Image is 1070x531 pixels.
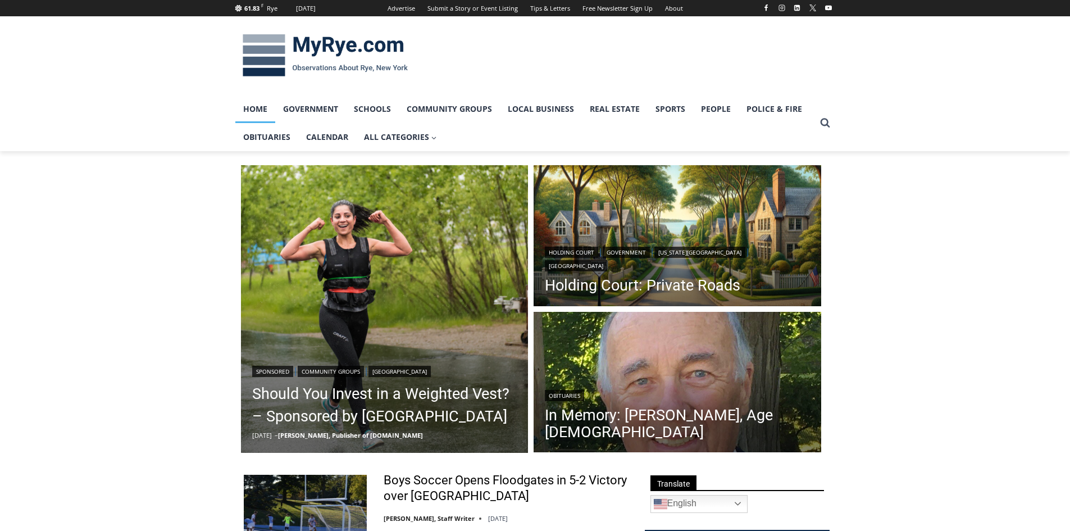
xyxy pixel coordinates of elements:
[364,131,437,143] span: All Categories
[241,165,529,453] img: (PHOTO: Runner with a weighted vest. Contributed.)
[822,1,835,15] a: YouTube
[275,431,278,439] span: –
[790,1,804,15] a: Linkedin
[241,165,529,453] a: Read More Should You Invest in a Weighted Vest? – Sponsored by White Plains Hospital
[759,1,773,15] a: Facebook
[654,247,745,258] a: [US_STATE][GEOGRAPHIC_DATA]
[488,514,508,523] time: [DATE]
[384,473,630,505] a: Boys Soccer Opens Floodgates in 5-2 Victory over [GEOGRAPHIC_DATA]
[545,260,607,271] a: [GEOGRAPHIC_DATA]
[356,123,445,151] a: All Categories
[534,165,821,309] img: DALLE 2025-09-08 Holding Court 2025-09-09 Private Roads
[244,4,259,12] span: 61.83
[545,407,810,441] a: In Memory: [PERSON_NAME], Age [DEMOGRAPHIC_DATA]
[815,113,835,133] button: View Search Form
[278,431,423,439] a: [PERSON_NAME], Publisher of [DOMAIN_NAME]
[261,2,263,8] span: F
[545,247,598,258] a: Holding Court
[545,244,810,271] div: | | |
[296,3,316,13] div: [DATE]
[534,165,821,309] a: Read More Holding Court: Private Roads
[346,95,399,123] a: Schools
[500,95,582,123] a: Local Business
[650,475,696,491] span: Translate
[603,247,650,258] a: Government
[806,1,819,15] a: X
[252,366,293,377] a: Sponsored
[648,95,693,123] a: Sports
[235,95,815,152] nav: Primary Navigation
[654,497,667,511] img: en
[534,312,821,456] a: Read More In Memory: Richard Allen Hynson, Age 93
[582,95,648,123] a: Real Estate
[368,366,431,377] a: [GEOGRAPHIC_DATA]
[298,123,356,151] a: Calendar
[252,383,517,428] a: Should You Invest in a Weighted Vest? – Sponsored by [GEOGRAPHIC_DATA]
[399,95,500,123] a: Community Groups
[267,3,277,13] div: Rye
[384,514,475,523] a: [PERSON_NAME], Staff Writer
[235,95,275,123] a: Home
[252,364,517,377] div: | |
[235,123,298,151] a: Obituaries
[545,390,584,401] a: Obituaries
[693,95,739,123] a: People
[252,431,272,439] time: [DATE]
[235,26,415,85] img: MyRye.com
[275,95,346,123] a: Government
[650,495,748,513] a: English
[545,277,810,294] a: Holding Court: Private Roads
[739,95,810,123] a: Police & Fire
[534,312,821,456] img: Obituary - Richard Allen Hynson
[775,1,789,15] a: Instagram
[298,366,364,377] a: Community Groups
